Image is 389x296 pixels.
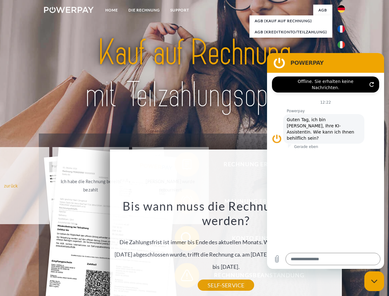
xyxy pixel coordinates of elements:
a: Home [100,5,123,16]
a: AGB (Kreditkonto/Teilzahlung) [249,27,332,38]
img: fr [338,25,345,33]
a: AGB (Kauf auf Rechnung) [249,15,332,27]
h3: Bis wann muss die Rechnung bezahlt werden? [114,199,338,228]
img: it [338,41,345,48]
img: de [338,5,345,13]
a: agb [313,5,332,16]
img: logo-powerpay-white.svg [44,7,94,13]
a: SELF-SERVICE [198,280,254,291]
div: Ich habe die Rechnung bereits bezahlt [56,177,125,194]
iframe: Schaltfläche zum Öffnen des Messaging-Fensters; Konversation läuft [364,271,384,291]
img: title-powerpay_de.svg [59,30,330,118]
iframe: Messaging-Fenster [267,53,384,269]
a: SUPPORT [165,5,194,16]
a: DIE RECHNUNG [123,5,165,16]
div: Die Zahlungsfrist ist immer bis Ende des aktuellen Monats. Wenn die Bestellung z.B. am [DATE] abg... [114,199,338,285]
